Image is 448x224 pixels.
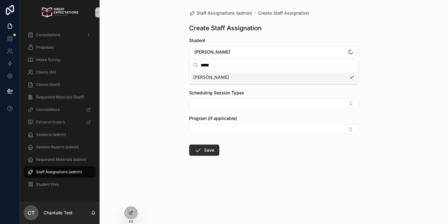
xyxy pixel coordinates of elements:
h1: Create Staff Assignation [189,24,262,32]
img: App logo [41,7,78,17]
span: Session Reports (admin) [36,145,79,150]
button: Select Button [189,98,358,109]
span: Student Files [36,182,59,187]
button: Select Button [189,124,358,135]
a: CounselMore [24,104,96,115]
a: Create Staff Assignation [258,10,309,16]
span: Requested Materials (admin) [36,157,86,162]
span: Clients (All) [36,70,56,75]
span: Proposals [36,45,54,50]
span: Intake Survey [36,57,61,62]
a: Extracurriculars [24,117,96,128]
div: scrollable content [20,25,100,198]
span: Extracurriculars [36,120,65,125]
span: CounselMore [36,107,60,112]
a: Session Reports (admin) [24,141,96,153]
span: [PERSON_NAME] [194,49,230,55]
span: Sessions (admin) [36,132,66,137]
a: Staff Assignations (admin) [24,166,96,178]
a: Intake Survey [24,54,96,65]
span: Consultations [36,32,60,37]
span: Program (if applicable) [189,116,237,121]
span: Requested Materials (Staff) [36,95,84,100]
span: Staff Assignations (admin) [36,169,82,174]
span: Scheduling Session Types [189,90,244,95]
a: Consultations [24,29,96,41]
span: [PERSON_NAME] [193,74,229,80]
a: Sessions (admin) [24,129,96,140]
button: Select Button [189,46,358,58]
a: Requested Materials (Staff) [24,92,96,103]
span: Clients (Staff) [36,82,60,87]
a: Proposals [24,42,96,53]
a: Student Files [24,179,96,190]
span: Student [189,38,205,43]
button: Save [189,145,219,156]
a: Clients (Staff) [24,79,96,90]
span: CT [28,209,35,217]
span: Staff Assignations (admin) [197,10,252,16]
a: Staff Assignations (admin) [189,10,252,16]
p: Chantalle Test [44,210,72,216]
div: Suggestions [189,71,358,83]
a: Clients (All) [24,67,96,78]
a: Requested Materials (admin) [24,154,96,165]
